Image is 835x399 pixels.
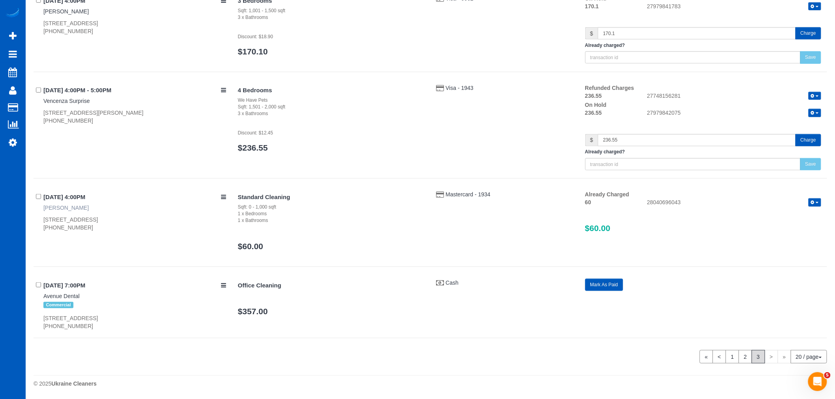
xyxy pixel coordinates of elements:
a: Vencenza Surprise [43,98,90,104]
span: » [778,350,791,364]
nav: Pagination navigation [700,350,827,364]
div: 27979841783 [641,2,827,12]
h4: [DATE] 4:00PM - 5:00PM [43,87,226,94]
div: [STREET_ADDRESS] [PHONE_NUMBER] [43,314,226,330]
div: 1 x Bathrooms [238,217,425,224]
h4: [DATE] 7:00PM [43,282,226,289]
div: Sqft: 1,501 - 2,000 sqft [238,104,425,110]
a: Visa - 1943 [446,85,474,91]
div: 28040696043 [641,198,827,208]
strong: 236.55 [585,93,602,99]
div: Sqft: 1,001 - 1,500 sqft [238,7,425,14]
a: $170.10 [238,47,268,56]
strong: Refunded Charges [585,85,634,91]
span: 3 [752,350,765,364]
div: 27979842075 [641,109,827,118]
strong: 60 [585,199,592,205]
strong: 170.1 [585,3,599,9]
h5: Already charged? [585,149,821,155]
div: © 2025 [34,380,827,388]
h4: 4 Bedrooms [238,87,425,94]
div: 1 x Bedrooms [238,211,425,217]
small: Discount: $18.90 [238,34,273,39]
a: « [700,350,713,364]
span: $ [585,27,598,39]
div: [STREET_ADDRESS] [PHONE_NUMBER] [43,216,226,231]
span: $ [585,134,598,146]
img: Automaid Logo [5,8,21,19]
strong: Ukraine Cleaners [51,380,96,387]
a: Cash [446,280,459,286]
div: [STREET_ADDRESS][PERSON_NAME] [PHONE_NUMBER] [43,109,226,125]
a: $236.55 [238,143,268,152]
span: $60.00 [585,224,610,233]
a: $357.00 [238,307,268,316]
div: [STREET_ADDRESS] [PHONE_NUMBER] [43,19,226,35]
small: Discount: $12.45 [238,130,273,136]
input: transaction id [585,51,801,63]
a: Mastercard - 1934 [446,191,491,198]
a: [PERSON_NAME] [43,205,89,211]
button: Charge [796,27,821,39]
div: Tags [43,300,226,310]
strong: 236.55 [585,110,602,116]
button: Mark As Paid [585,279,623,291]
h4: Standard Cleaning [238,194,425,201]
div: 3 x Bathrooms [238,14,425,21]
h5: Already charged? [585,43,821,48]
iframe: Intercom live chat [808,372,827,391]
button: Charge [796,134,821,146]
a: Avenue Dental [43,293,80,299]
div: Sqft: 0 - 1,000 sqft [238,204,425,211]
span: Commercial [43,302,73,308]
a: 2 [739,350,752,364]
h4: [DATE] 4:00PM [43,194,226,201]
a: $60.00 [238,242,263,251]
div: 3 x Bathrooms [238,110,425,117]
span: > [765,350,778,364]
a: [PERSON_NAME] [43,8,89,15]
strong: On Hold [585,102,607,108]
a: < [713,350,726,364]
div: We Have Pets [238,97,425,104]
a: 1 [726,350,739,364]
div: 27748156281 [641,92,827,101]
button: 20 / page [791,350,827,364]
span: 5 [824,372,831,378]
strong: Already Charged [585,191,629,198]
h4: Office Cleaning [238,282,425,289]
input: transaction id [585,158,801,170]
